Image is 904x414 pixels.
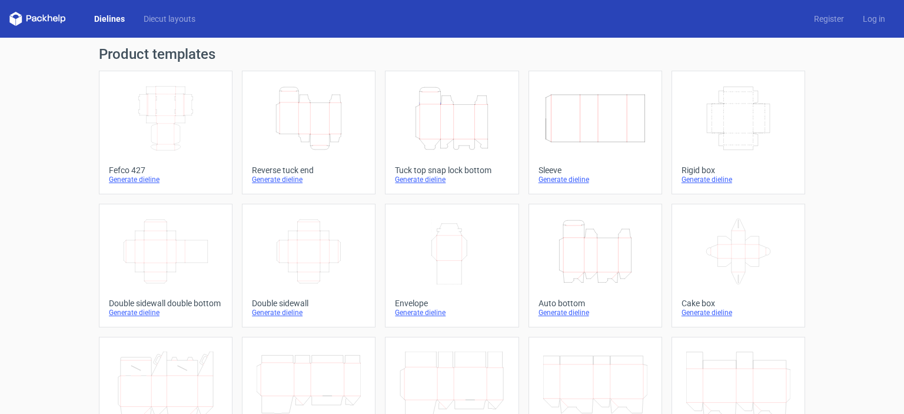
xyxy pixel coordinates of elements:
h1: Product templates [99,47,805,61]
div: Generate dieline [109,308,222,317]
div: Generate dieline [682,175,795,184]
a: EnvelopeGenerate dieline [385,204,519,327]
div: Generate dieline [395,308,508,317]
a: Auto bottomGenerate dieline [529,204,662,327]
div: Sleeve [539,165,652,175]
a: Cake boxGenerate dieline [672,204,805,327]
a: Tuck top snap lock bottomGenerate dieline [385,71,519,194]
a: Double sidewallGenerate dieline [242,204,375,327]
div: Generate dieline [539,175,652,184]
div: Auto bottom [539,299,652,308]
div: Rigid box [682,165,795,175]
div: Generate dieline [395,175,508,184]
a: Reverse tuck endGenerate dieline [242,71,375,194]
a: SleeveGenerate dieline [529,71,662,194]
a: Dielines [85,13,134,25]
div: Envelope [395,299,508,308]
div: Cake box [682,299,795,308]
a: Register [805,13,853,25]
div: Reverse tuck end [252,165,365,175]
a: Rigid boxGenerate dieline [672,71,805,194]
div: Generate dieline [539,308,652,317]
div: Generate dieline [109,175,222,184]
div: Tuck top snap lock bottom [395,165,508,175]
a: Double sidewall double bottomGenerate dieline [99,204,232,327]
div: Fefco 427 [109,165,222,175]
a: Diecut layouts [134,13,205,25]
div: Double sidewall double bottom [109,299,222,308]
a: Log in [853,13,895,25]
div: Generate dieline [682,308,795,317]
a: Fefco 427Generate dieline [99,71,232,194]
div: Generate dieline [252,308,365,317]
div: Double sidewall [252,299,365,308]
div: Generate dieline [252,175,365,184]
